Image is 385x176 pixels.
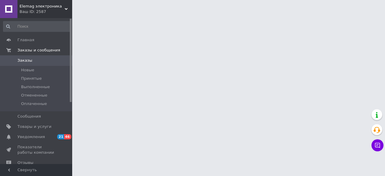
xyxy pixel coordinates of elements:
[57,134,64,139] span: 21
[64,134,71,139] span: 46
[17,37,34,43] span: Главная
[17,160,33,165] span: Отзывы
[3,21,71,32] input: Поиск
[21,93,47,98] span: Отмененные
[21,84,50,90] span: Выполненные
[20,9,72,14] div: Ваш ID: 2587
[17,58,32,63] span: Заказы
[20,4,65,9] span: Elemag электроника
[371,139,383,151] button: Чат с покупателем
[17,134,45,140] span: Уведомления
[17,48,60,53] span: Заказы и сообщения
[17,124,51,129] span: Товары и услуги
[17,114,41,119] span: Сообщения
[17,144,56,155] span: Показатели работы компании
[21,101,47,107] span: Оплаченные
[21,76,42,81] span: Принятые
[21,67,34,73] span: Новые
